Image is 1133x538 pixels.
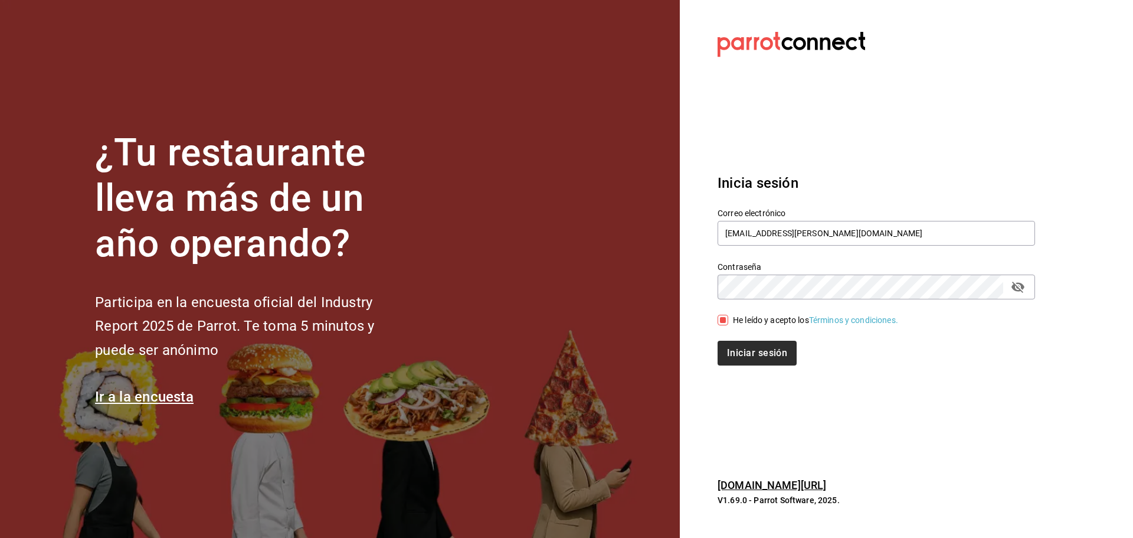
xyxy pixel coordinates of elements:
[809,315,898,325] a: Términos y condiciones.
[718,494,1035,506] p: V1.69.0 - Parrot Software, 2025.
[733,314,898,327] div: He leído y acepto los
[718,341,797,366] button: Iniciar sesión
[718,221,1035,246] input: Ingresa tu correo electrónico
[1008,277,1028,297] button: passwordField
[95,291,414,363] h2: Participa en la encuesta oficial del Industry Report 2025 de Parrot. Te toma 5 minutos y puede se...
[95,131,414,266] h1: ¿Tu restaurante lleva más de un año operando?
[95,389,194,405] a: Ir a la encuesta
[718,172,1035,194] h3: Inicia sesión
[718,479,826,491] a: [DOMAIN_NAME][URL]
[718,209,1035,217] label: Correo electrónico
[718,263,1035,271] label: Contraseña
